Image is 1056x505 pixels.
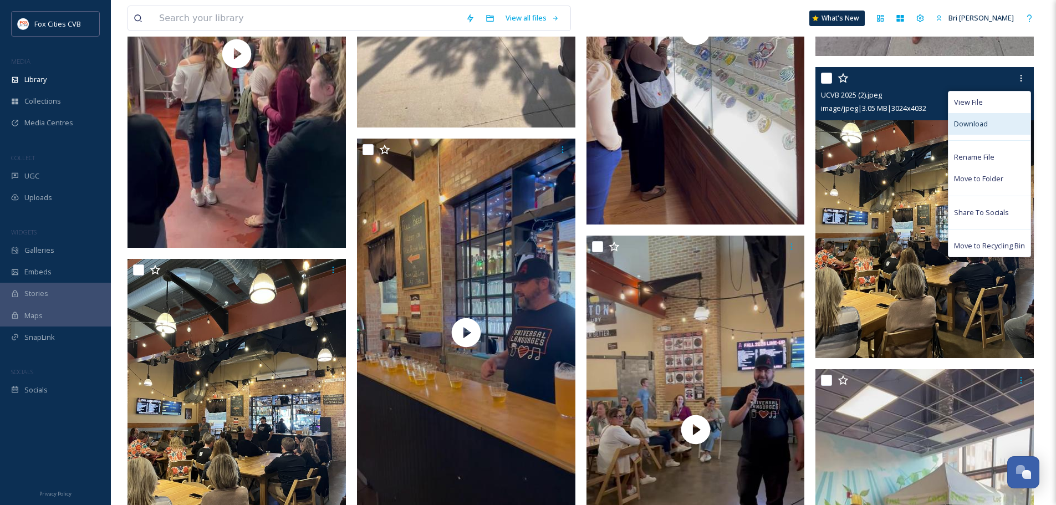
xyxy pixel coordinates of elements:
span: Galleries [24,245,54,256]
span: SnapLink [24,332,55,343]
span: UCVB 2025 (2).jpeg [821,90,882,100]
img: images.png [18,18,29,29]
span: Share To Socials [954,207,1009,218]
span: MEDIA [11,57,30,65]
span: Fox Cities CVB [34,19,81,29]
a: View all files [500,7,565,29]
button: Open Chat [1007,456,1039,488]
img: UCVB 2025 (2).jpeg [815,67,1034,358]
span: Bri [PERSON_NAME] [948,13,1014,23]
a: What's New [809,11,865,26]
span: Socials [24,385,48,395]
span: Download [954,119,988,129]
span: COLLECT [11,154,35,162]
span: UGC [24,171,39,181]
span: Move to Recycling Bin [954,241,1025,251]
span: WIDGETS [11,228,37,236]
span: Privacy Policy [39,490,72,497]
span: image/jpeg | 3.05 MB | 3024 x 4032 [821,103,926,113]
span: View File [954,97,983,108]
span: Collections [24,96,61,106]
input: Search your library [154,6,460,30]
span: Embeds [24,267,52,277]
span: Library [24,74,47,85]
span: Move to Folder [954,174,1003,184]
span: Uploads [24,192,52,203]
a: Privacy Policy [39,486,72,499]
span: Rename File [954,152,994,162]
a: Bri [PERSON_NAME] [930,7,1019,29]
span: SOCIALS [11,368,33,376]
span: Maps [24,310,43,321]
span: Stories [24,288,48,299]
span: Media Centres [24,118,73,128]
